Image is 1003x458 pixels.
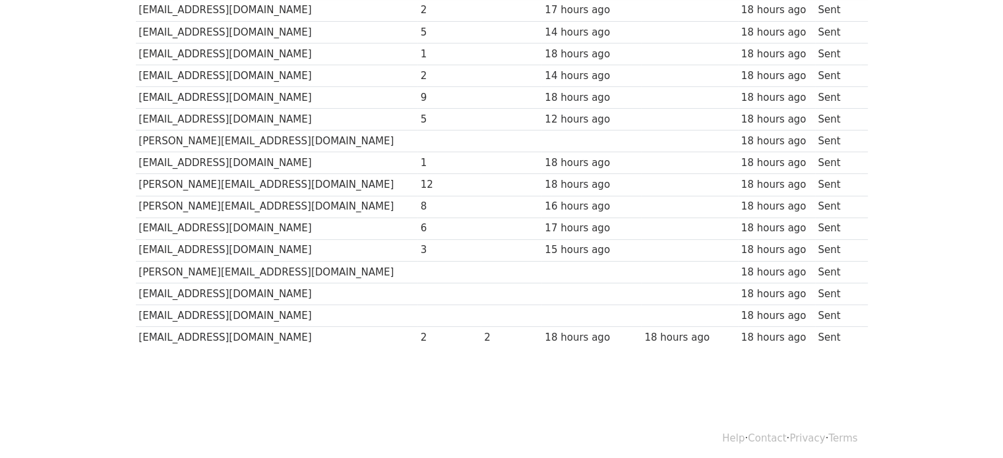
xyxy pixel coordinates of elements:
[815,327,861,349] td: Sent
[828,432,857,444] a: Terms
[545,243,638,258] div: 15 hours ago
[421,25,478,40] div: 5
[421,90,478,105] div: 9
[136,217,417,239] td: [EMAIL_ADDRESS][DOMAIN_NAME]
[421,243,478,258] div: 3
[545,112,638,127] div: 12 hours ago
[545,90,638,105] div: 18 hours ago
[136,87,417,109] td: [EMAIL_ADDRESS][DOMAIN_NAME]
[741,90,812,105] div: 18 hours ago
[815,196,861,217] td: Sent
[937,395,1003,458] div: Widget de chat
[815,130,861,152] td: Sent
[545,156,638,171] div: 18 hours ago
[815,261,861,283] td: Sent
[815,152,861,174] td: Sent
[421,177,478,192] div: 12
[815,239,861,261] td: Sent
[815,283,861,304] td: Sent
[136,196,417,217] td: [PERSON_NAME][EMAIL_ADDRESS][DOMAIN_NAME]
[741,3,812,18] div: 18 hours ago
[421,156,478,171] div: 1
[136,109,417,130] td: [EMAIL_ADDRESS][DOMAIN_NAME]
[748,432,786,444] a: Contact
[815,87,861,109] td: Sent
[421,3,478,18] div: 2
[136,261,417,283] td: [PERSON_NAME][EMAIL_ADDRESS][DOMAIN_NAME]
[136,130,417,152] td: [PERSON_NAME][EMAIL_ADDRESS][DOMAIN_NAME]
[815,174,861,196] td: Sent
[421,221,478,236] div: 6
[741,308,812,324] div: 18 hours ago
[741,330,812,345] div: 18 hours ago
[136,174,417,196] td: [PERSON_NAME][EMAIL_ADDRESS][DOMAIN_NAME]
[815,43,861,65] td: Sent
[136,239,417,261] td: [EMAIL_ADDRESS][DOMAIN_NAME]
[741,47,812,62] div: 18 hours ago
[545,330,638,345] div: 18 hours ago
[136,21,417,43] td: [EMAIL_ADDRESS][DOMAIN_NAME]
[789,432,825,444] a: Privacy
[741,112,812,127] div: 18 hours ago
[545,3,638,18] div: 17 hours ago
[136,152,417,174] td: [EMAIL_ADDRESS][DOMAIN_NAME]
[421,47,478,62] div: 1
[815,109,861,130] td: Sent
[484,330,538,345] div: 2
[741,69,812,84] div: 18 hours ago
[815,21,861,43] td: Sent
[545,221,638,236] div: 17 hours ago
[722,432,745,444] a: Help
[136,327,417,349] td: [EMAIL_ADDRESS][DOMAIN_NAME]
[741,243,812,258] div: 18 hours ago
[545,69,638,84] div: 14 hours ago
[545,177,638,192] div: 18 hours ago
[741,221,812,236] div: 18 hours ago
[421,112,478,127] div: 5
[136,283,417,304] td: [EMAIL_ADDRESS][DOMAIN_NAME]
[421,69,478,84] div: 2
[136,304,417,326] td: [EMAIL_ADDRESS][DOMAIN_NAME]
[741,265,812,280] div: 18 hours ago
[741,199,812,214] div: 18 hours ago
[937,395,1003,458] iframe: Chat Widget
[644,330,735,345] div: 18 hours ago
[545,47,638,62] div: 18 hours ago
[741,287,812,302] div: 18 hours ago
[545,25,638,40] div: 14 hours ago
[136,43,417,65] td: [EMAIL_ADDRESS][DOMAIN_NAME]
[741,156,812,171] div: 18 hours ago
[815,65,861,86] td: Sent
[741,134,812,149] div: 18 hours ago
[136,65,417,86] td: [EMAIL_ADDRESS][DOMAIN_NAME]
[741,25,812,40] div: 18 hours ago
[421,199,478,214] div: 8
[421,330,478,345] div: 2
[545,199,638,214] div: 16 hours ago
[741,177,812,192] div: 18 hours ago
[815,304,861,326] td: Sent
[815,217,861,239] td: Sent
